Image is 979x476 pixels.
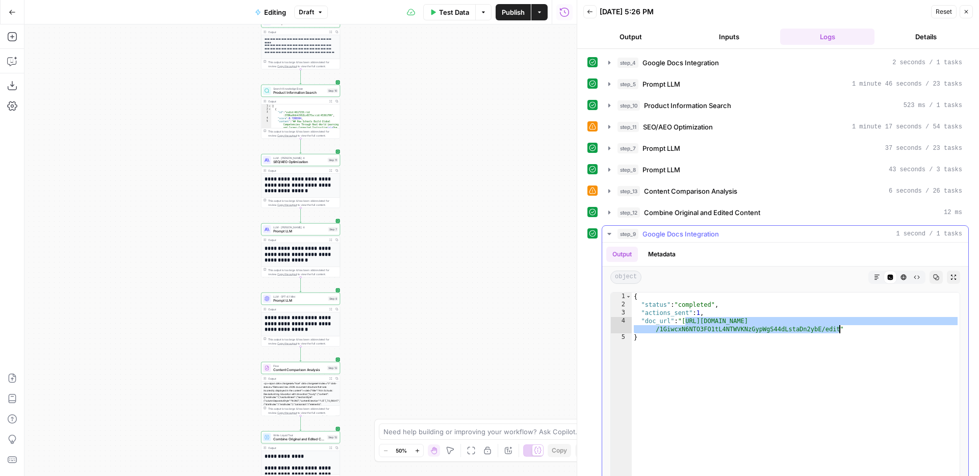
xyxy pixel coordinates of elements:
[852,122,962,131] span: 1 minute 17 seconds / 54 tasks
[268,108,271,111] span: Toggle code folding, rows 2 through 6
[642,229,719,239] span: Google Docs Integration
[328,227,338,232] div: Step 7
[294,6,328,19] button: Draft
[936,7,952,16] span: Reset
[617,186,640,196] span: step_13
[273,229,326,234] span: Prompt LLM
[644,207,760,218] span: Combine Original and Edited Content
[273,364,325,368] span: Flow
[273,160,326,165] span: SEO/AEO Optimization
[249,4,292,20] button: Editing
[262,111,272,117] div: 3
[262,117,272,120] div: 4
[852,80,962,89] span: 1 minute 46 seconds / 23 tasks
[602,97,968,114] button: 523 ms / 1 tasks
[780,29,874,45] button: Logs
[602,204,968,221] button: 12 ms
[611,301,632,309] div: 2
[496,4,531,20] button: Publish
[264,7,286,17] span: Editing
[277,273,297,276] span: Copy the output
[328,297,338,301] div: Step 8
[602,55,968,71] button: 2 seconds / 1 tasks
[273,295,326,299] span: LLM · GPT-4.1 Mini
[273,367,325,373] span: Content Comparison Analysis
[273,225,326,229] span: LLM · [PERSON_NAME] 4
[682,29,776,45] button: Inputs
[262,104,272,108] div: 1
[328,158,338,163] div: Step 11
[892,58,962,67] span: 2 seconds / 1 tasks
[944,208,962,217] span: 12 ms
[439,7,469,17] span: Test Data
[552,446,567,455] span: Copy
[268,337,338,346] div: This output is too large & has been abbreviated for review. to view the full content.
[642,58,719,68] span: Google Docs Integration
[327,89,338,93] div: Step 10
[602,119,968,135] button: 1 minute 17 seconds / 54 tasks
[268,446,326,450] div: Output
[611,309,632,317] div: 3
[617,58,638,68] span: step_4
[268,238,326,242] div: Output
[268,169,326,173] div: Output
[643,122,713,132] span: SEO/AEO Optimization
[644,186,737,196] span: Content Comparison Analysis
[626,293,631,301] span: Toggle code folding, rows 1 through 5
[268,104,271,108] span: Toggle code folding, rows 1 through 7
[617,100,640,111] span: step_10
[262,382,340,444] div: <p><span data-changeset="true" data-changeset-index="0" data-reason="Removed raw JSON document st...
[617,79,638,89] span: step_5
[268,377,326,381] div: Output
[889,165,962,174] span: 43 seconds / 3 tasks
[273,433,325,437] span: Write Liquid Text
[268,268,338,276] div: This output is too large & has been abbreviated for review. to view the full content.
[300,69,301,84] g: Edge from step_5 to step_10
[273,298,326,303] span: Prompt LLM
[617,143,638,153] span: step_7
[602,226,968,242] button: 1 second / 1 tasks
[617,165,638,175] span: step_8
[273,87,325,91] span: Search Knowledge Base
[602,183,968,199] button: 6 seconds / 26 tasks
[611,317,632,333] div: 4
[300,347,301,361] g: Edge from step_8 to step_13
[268,30,326,34] div: Output
[299,8,314,17] span: Draft
[261,362,340,416] div: FlowContent Comparison AnalysisStep 13Output<p><span data-changeset="true" data-changeset-index="...
[277,203,297,206] span: Copy the output
[611,293,632,301] div: 1
[611,333,632,341] div: 5
[268,129,338,138] div: This output is too large & has been abbreviated for review. to view the full content.
[300,416,301,431] g: Edge from step_13 to step_12
[265,365,270,371] img: vrinnnclop0vshvmafd7ip1g7ohf
[896,229,962,239] span: 1 second / 1 tasks
[268,307,326,311] div: Output
[602,76,968,92] button: 1 minute 46 seconds / 23 tasks
[602,140,968,156] button: 37 seconds / 23 tasks
[300,139,301,153] g: Edge from step_10 to step_11
[277,411,297,414] span: Copy the output
[300,208,301,223] g: Edge from step_11 to step_7
[879,29,973,45] button: Details
[617,229,638,239] span: step_9
[548,444,571,457] button: Copy
[606,247,638,262] button: Output
[602,162,968,178] button: 43 seconds / 3 tasks
[889,187,962,196] span: 6 seconds / 26 tasks
[277,65,297,68] span: Copy the output
[268,60,338,68] div: This output is too large & has been abbreviated for review. to view the full content.
[931,5,957,18] button: Reset
[642,247,682,262] button: Metadata
[327,435,338,440] div: Step 12
[273,437,325,442] span: Combine Original and Edited Content
[277,134,297,137] span: Copy the output
[617,207,640,218] span: step_12
[423,4,475,20] button: Test Data
[268,407,338,415] div: This output is too large & has been abbreviated for review. to view the full content.
[277,342,297,345] span: Copy the output
[617,122,639,132] span: step_11
[327,366,338,371] div: Step 13
[502,7,525,17] span: Publish
[261,85,340,139] div: Search Knowledge BaseProduct Information SearchStep 10Output[ { "id":"vsdid:4617155:rid :378NudVd...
